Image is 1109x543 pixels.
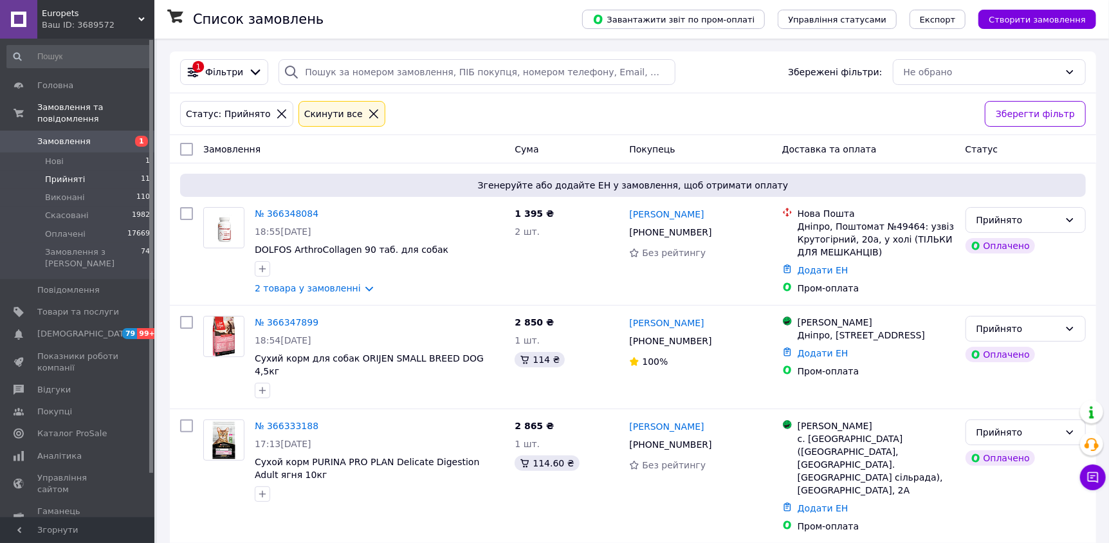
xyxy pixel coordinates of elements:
a: [PERSON_NAME] [629,420,704,433]
div: [PHONE_NUMBER] [627,436,714,454]
span: 2 шт. [515,226,540,237]
span: Зберегти фільтр [996,107,1075,121]
span: 11 [141,174,150,185]
span: 17669 [127,228,150,240]
span: 18:55[DATE] [255,226,311,237]
span: Виконані [45,192,85,203]
span: Управління статусами [788,15,886,24]
span: Без рейтингу [642,248,706,258]
a: Сухий корм для собак ORIJEN SMALL BREED DOG 4,5кг [255,353,484,376]
span: 1 шт. [515,439,540,449]
span: Оплачені [45,228,86,240]
span: Завантажити звіт по пром-оплаті [592,14,755,25]
span: Замовлення з [PERSON_NAME] [45,246,141,270]
a: 2 товара у замовленні [255,283,361,293]
img: Фото товару [204,209,244,246]
span: Експорт [920,15,956,24]
a: DOLFOS ArthroCollagen 90 таб. для собак [255,244,448,255]
a: Фото товару [203,419,244,461]
span: Замовлення та повідомлення [37,102,154,125]
button: Зберегти фільтр [985,101,1086,127]
a: Додати ЕН [798,265,848,275]
div: Дніпро, [STREET_ADDRESS] [798,329,955,342]
div: Пром-оплата [798,520,955,533]
span: Без рейтингу [642,460,706,470]
span: Головна [37,80,73,91]
img: Фото товару [204,420,244,460]
a: Фото товару [203,207,244,248]
img: Фото товару [212,317,236,356]
span: Доставка та оплата [782,144,877,154]
button: Завантажити звіт по пром-оплаті [582,10,765,29]
a: Додати ЕН [798,503,848,513]
span: Cума [515,144,538,154]
span: 99+ [137,328,158,339]
a: № 366333188 [255,421,318,431]
span: Замовлення [37,136,91,147]
span: [DEMOGRAPHIC_DATA] [37,328,133,340]
a: Створити замовлення [966,14,1096,24]
div: Прийнято [976,425,1059,439]
div: Ваш ID: 3689572 [42,19,154,31]
span: Товари та послуги [37,306,119,318]
span: 18:54[DATE] [255,335,311,345]
span: Показники роботи компанії [37,351,119,374]
div: Оплачено [966,347,1035,362]
span: 1 [135,136,148,147]
a: Додати ЕН [798,348,848,358]
span: Покупець [629,144,675,154]
div: [PHONE_NUMBER] [627,332,714,350]
div: Прийнято [976,322,1059,336]
div: 114 ₴ [515,352,565,367]
div: [PERSON_NAME] [798,419,955,432]
a: № 366348084 [255,208,318,219]
div: Прийнято [976,213,1059,227]
span: Фільтри [205,66,243,78]
a: № 366347899 [255,317,318,327]
div: [PERSON_NAME] [798,316,955,329]
a: Фото товару [203,316,244,357]
span: 1 [145,156,150,167]
span: Скасовані [45,210,89,221]
span: Прийняті [45,174,85,185]
span: 2 865 ₴ [515,421,554,431]
span: Відгуки [37,384,71,396]
div: 114.60 ₴ [515,456,579,471]
span: Нові [45,156,64,167]
span: 79 [122,328,137,339]
span: Аналітика [37,450,82,462]
div: Статус: Прийнято [183,107,273,121]
button: Експорт [910,10,966,29]
a: Сухой корм PURINA PRO PLAN Delicate Digestion Adult ягня 10кг [255,457,479,480]
span: Збережені фільтри: [788,66,882,78]
button: Управління статусами [778,10,897,29]
div: Пром-оплата [798,365,955,378]
span: 1 395 ₴ [515,208,554,219]
a: [PERSON_NAME] [629,208,704,221]
span: 74 [141,246,150,270]
span: 110 [136,192,150,203]
span: 17:13[DATE] [255,439,311,449]
input: Пошук за номером замовлення, ПІБ покупця, номером телефону, Email, номером накладної [279,59,675,85]
span: Повідомлення [37,284,100,296]
span: Замовлення [203,144,261,154]
span: Гаманець компанії [37,506,119,529]
span: Каталог ProSale [37,428,107,439]
span: Покупці [37,406,72,418]
a: [PERSON_NAME] [629,317,704,329]
span: Europets [42,8,138,19]
span: Управління сайтом [37,472,119,495]
div: Оплачено [966,450,1035,466]
div: Оплачено [966,238,1035,253]
h1: Список замовлень [193,12,324,27]
span: Створити замовлення [989,15,1086,24]
div: Дніпро, Поштомат №49464: узвіз Крутогірний, 20а, у холі (ТІЛЬКИ ДЛЯ МЕШКАНЦІВ) [798,220,955,259]
div: Не обрано [904,65,1059,79]
div: Cкинути все [302,107,365,121]
button: Створити замовлення [978,10,1096,29]
span: 2 850 ₴ [515,317,554,327]
div: Нова Пошта [798,207,955,220]
span: 100% [642,356,668,367]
